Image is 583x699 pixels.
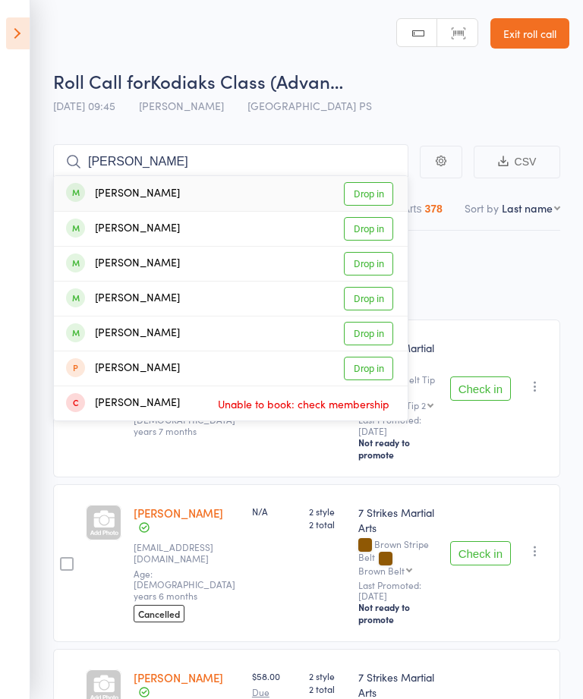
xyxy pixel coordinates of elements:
[139,98,224,113] span: [PERSON_NAME]
[214,392,393,415] span: Unable to book: check membership
[465,200,499,216] label: Sort by
[490,18,569,49] a: Exit roll call
[66,290,180,307] div: [PERSON_NAME]
[502,200,553,216] div: Last name
[66,360,180,377] div: [PERSON_NAME]
[66,185,180,203] div: [PERSON_NAME]
[450,541,511,565] button: Check in
[358,580,438,602] small: Last Promoted: [DATE]
[358,414,438,436] small: Last Promoted: [DATE]
[344,287,393,310] a: Drop in
[358,601,438,625] div: Not ready to promote
[358,436,438,461] div: Not ready to promote
[252,505,297,518] div: N/A
[358,565,405,575] div: Brown Belt
[344,182,393,206] a: Drop in
[134,505,223,521] a: [PERSON_NAME]
[53,98,115,113] span: [DATE] 09:45
[344,217,393,241] a: Drop in
[358,400,426,410] div: Green Belt Tip 2
[309,505,346,518] span: 2 style
[425,203,443,215] div: 378
[474,146,560,178] button: CSV
[66,220,180,238] div: [PERSON_NAME]
[247,98,372,113] span: [GEOGRAPHIC_DATA] PS
[450,376,511,401] button: Check in
[358,505,438,535] div: 7 Strikes Martial Arts
[344,357,393,380] a: Drop in
[66,255,180,272] div: [PERSON_NAME]
[150,68,343,93] span: Kodiaks Class (Advan…
[241,195,443,230] button: Other students in 7 Strikes Martial Arts378
[134,669,223,685] a: [PERSON_NAME]
[358,539,438,575] div: Brown Stripe Belt
[309,682,346,695] span: 2 total
[53,144,408,179] input: Search by name
[66,395,180,412] div: [PERSON_NAME]
[53,68,150,93] span: Roll Call for
[309,669,346,682] span: 2 style
[134,605,184,622] span: Cancelled
[134,542,232,564] small: miel.gavranovic@gmail.com
[344,322,393,345] a: Drop in
[66,325,180,342] div: [PERSON_NAME]
[344,252,393,276] a: Drop in
[134,567,235,602] span: Age: [DEMOGRAPHIC_DATA] years 6 months
[309,518,346,531] span: 2 total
